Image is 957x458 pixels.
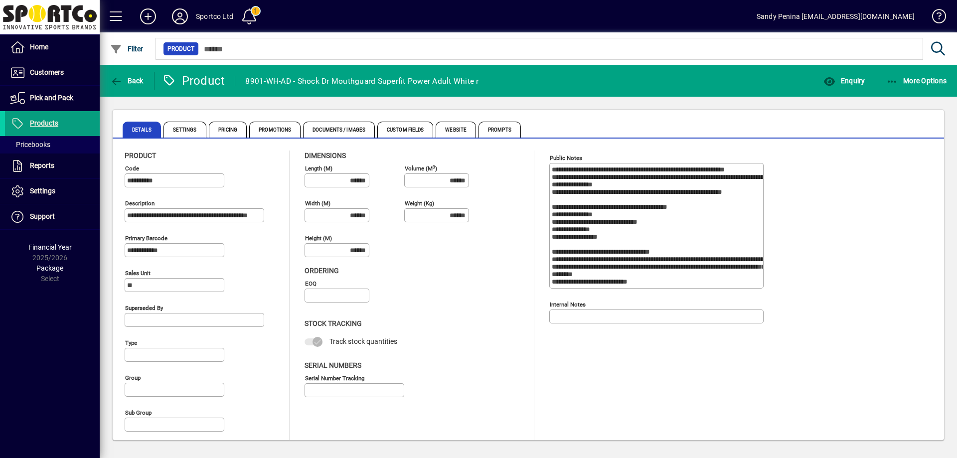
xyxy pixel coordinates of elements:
mat-label: Sub group [125,409,152,416]
button: Filter [108,40,146,58]
button: Add [132,7,164,25]
mat-label: Group [125,374,141,381]
span: Custom Fields [377,122,433,138]
span: Track stock quantities [329,337,397,345]
span: Documents / Images [303,122,375,138]
app-page-header-button: Back [100,72,155,90]
mat-label: Type [125,339,137,346]
span: Pricebooks [10,141,50,149]
span: Products [30,119,58,127]
span: More Options [886,77,947,85]
span: Pick and Pack [30,94,73,102]
mat-label: Height (m) [305,235,332,242]
span: Back [110,77,144,85]
mat-label: EOQ [305,280,317,287]
mat-label: Weight (Kg) [405,200,434,207]
span: Promotions [249,122,301,138]
span: Home [30,43,48,51]
span: Support [30,212,55,220]
mat-label: Width (m) [305,200,330,207]
span: Settings [163,122,206,138]
span: Stock Tracking [305,319,362,327]
span: Ordering [305,267,339,275]
span: Dimensions [305,152,346,159]
span: Filter [110,45,144,53]
a: Support [5,204,100,229]
span: Pricing [209,122,247,138]
mat-label: Sales unit [125,270,151,277]
span: Website [436,122,476,138]
a: Pricebooks [5,136,100,153]
a: Home [5,35,100,60]
mat-label: Superseded by [125,305,163,311]
div: Product [162,73,225,89]
mat-label: Volume (m ) [405,165,437,172]
button: More Options [884,72,950,90]
mat-label: Public Notes [550,154,582,161]
button: Profile [164,7,196,25]
mat-label: Serial Number tracking [305,374,364,381]
span: Financial Year [28,243,72,251]
span: Reports [30,161,54,169]
span: Customers [30,68,64,76]
button: Enquiry [821,72,867,90]
a: Customers [5,60,100,85]
a: Reports [5,153,100,178]
mat-label: Primary barcode [125,235,167,242]
span: Details [123,122,161,138]
a: Knowledge Base [925,2,945,34]
button: Back [108,72,146,90]
span: Serial Numbers [305,361,361,369]
span: Package [36,264,63,272]
mat-label: Internal Notes [550,301,586,308]
div: Sandy Penina [EMAIL_ADDRESS][DOMAIN_NAME] [757,8,915,24]
span: Settings [30,187,55,195]
a: Settings [5,179,100,204]
span: Prompts [478,122,521,138]
mat-label: Description [125,200,155,207]
div: Sportco Ltd [196,8,233,24]
span: Enquiry [823,77,865,85]
sup: 3 [433,164,435,169]
span: Product [167,44,194,54]
div: 8901-WH-AD - Shock Dr Mouthguard Superfit Power Adult White r [245,73,478,89]
mat-label: Length (m) [305,165,332,172]
span: Product [125,152,156,159]
mat-label: Code [125,165,139,172]
a: Pick and Pack [5,86,100,111]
